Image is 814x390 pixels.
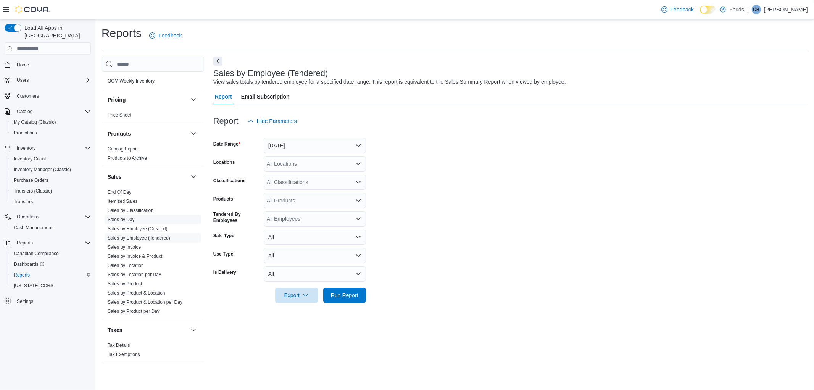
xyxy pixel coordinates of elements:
label: Tendered By Employees [213,211,261,223]
div: OCM [102,76,204,89]
span: Email Subscription [241,89,290,104]
a: Home [14,60,32,70]
span: Sales by Product & Location [108,290,165,296]
span: Transfers (Classic) [11,186,91,196]
a: Cash Management [11,223,55,232]
button: Catalog [14,107,35,116]
h3: Pricing [108,96,126,104]
h3: Taxes [108,326,123,334]
button: Customers [2,90,94,101]
span: Products to Archive [108,155,147,161]
span: Run Report [331,291,358,299]
label: Sale Type [213,233,234,239]
button: Transfers (Classic) [8,186,94,196]
a: Feedback [658,2,697,17]
a: Sales by Classification [108,208,153,213]
label: Is Delivery [213,269,236,275]
span: Export [280,288,313,303]
span: Inventory [14,144,91,153]
a: Transfers [11,197,36,206]
h3: Sales by Employee (Tendered) [213,69,328,78]
span: Settings [14,296,91,306]
a: Dashboards [8,259,94,270]
button: Taxes [108,326,187,334]
div: Products [102,144,204,166]
span: End Of Day [108,189,131,195]
button: Promotions [8,128,94,138]
div: Dan Beaudry [752,5,761,14]
button: Home [2,59,94,70]
button: Pricing [189,95,198,104]
span: Reports [11,270,91,280]
button: Inventory [2,143,94,154]
span: Canadian Compliance [11,249,91,258]
label: Use Type [213,251,233,257]
a: Itemized Sales [108,199,138,204]
span: My Catalog (Classic) [14,119,56,125]
span: Home [14,60,91,70]
span: My Catalog (Classic) [11,118,91,127]
button: Inventory Manager (Classic) [8,164,94,175]
span: Sales by Location [108,262,144,269]
button: Cash Management [8,222,94,233]
span: DB [753,5,760,14]
span: Users [17,77,29,83]
button: My Catalog (Classic) [8,117,94,128]
span: Sales by Day [108,217,135,223]
a: Sales by Day [108,217,135,222]
span: Transfers (Classic) [14,188,52,194]
button: Open list of options [355,161,361,167]
button: Taxes [189,325,198,335]
span: Sales by Invoice & Product [108,253,162,259]
button: Reports [2,238,94,248]
span: Customers [17,93,39,99]
button: Open list of options [355,197,361,204]
span: Sales by Employee (Tendered) [108,235,170,241]
a: Settings [14,297,36,306]
nav: Complex example [5,56,91,327]
span: Load All Apps in [GEOGRAPHIC_DATA] [21,24,91,39]
button: [US_STATE] CCRS [8,280,94,291]
button: Reports [14,238,36,248]
span: Feedback [158,32,182,39]
a: Customers [14,92,42,101]
a: Transfers (Classic) [11,186,55,196]
a: Sales by Location per Day [108,272,161,277]
a: Catalog Export [108,146,138,152]
p: | [747,5,749,14]
button: Pricing [108,96,187,104]
a: Sales by Employee (Created) [108,226,168,231]
button: All [264,248,366,263]
span: Cash Management [14,225,52,231]
span: Hide Parameters [257,117,297,125]
span: Catalog [14,107,91,116]
span: Sales by Product [108,281,142,287]
span: Sales by Location per Day [108,272,161,278]
button: Open list of options [355,179,361,185]
span: Purchase Orders [14,177,48,183]
a: Sales by Product & Location [108,290,165,296]
span: Customers [14,91,91,100]
a: Inventory Manager (Classic) [11,165,74,174]
span: Inventory [17,145,35,151]
a: Promotions [11,128,40,138]
span: Purchase Orders [11,176,91,185]
a: Sales by Product & Location per Day [108,299,182,305]
a: Canadian Compliance [11,249,62,258]
div: View sales totals by tendered employee for a specified date range. This report is equivalent to t... [213,78,566,86]
button: Sales [189,172,198,181]
button: Sales [108,173,187,181]
a: My Catalog (Classic) [11,118,59,127]
label: Date Range [213,141,240,147]
a: Sales by Employee (Tendered) [108,235,170,241]
span: Catalog Export [108,146,138,152]
a: Price Sheet [108,112,131,118]
span: Sales by Product per Day [108,308,160,314]
span: Inventory Count [11,154,91,163]
span: Sales by Classification [108,207,153,214]
button: All [264,266,366,282]
span: Inventory Manager (Classic) [11,165,91,174]
img: Cova [15,6,50,13]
